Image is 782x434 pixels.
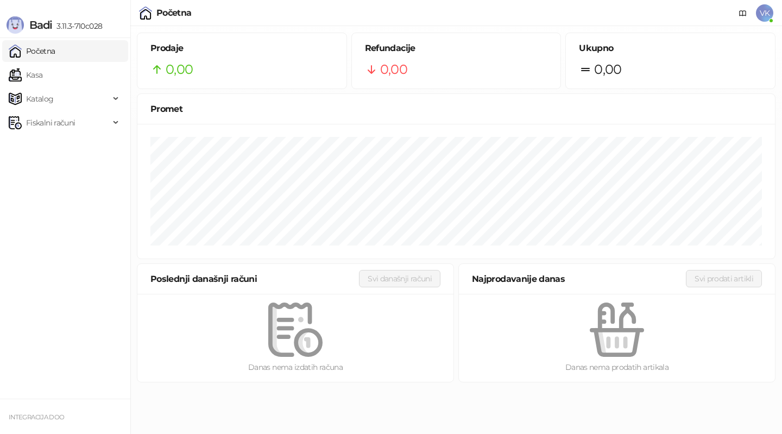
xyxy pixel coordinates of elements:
[26,88,54,110] span: Katalog
[365,42,548,55] h5: Refundacije
[150,102,762,116] div: Promet
[9,64,42,86] a: Kasa
[155,361,436,373] div: Danas nema izdatih računa
[9,40,55,62] a: Početna
[150,272,359,286] div: Poslednji današnji računi
[472,272,686,286] div: Najprodavanije danas
[594,59,621,80] span: 0,00
[52,21,102,31] span: 3.11.3-710c028
[26,112,75,134] span: Fiskalni računi
[156,9,192,17] div: Početna
[9,413,64,421] small: INTEGRACIJA DOO
[734,4,752,22] a: Dokumentacija
[579,42,762,55] h5: Ukupno
[476,361,758,373] div: Danas nema prodatih artikala
[359,270,440,287] button: Svi današnji računi
[7,16,24,34] img: Logo
[150,42,333,55] h5: Prodaje
[166,59,193,80] span: 0,00
[29,18,52,32] span: Badi
[380,59,407,80] span: 0,00
[756,4,773,22] span: VK
[686,270,762,287] button: Svi prodati artikli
